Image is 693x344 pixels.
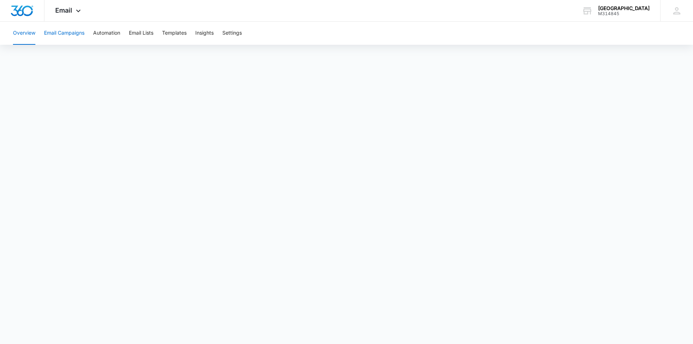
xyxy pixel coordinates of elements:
[93,22,120,45] button: Automation
[44,22,84,45] button: Email Campaigns
[55,6,72,14] span: Email
[129,22,153,45] button: Email Lists
[13,22,35,45] button: Overview
[598,11,650,16] div: account id
[195,22,214,45] button: Insights
[162,22,187,45] button: Templates
[222,22,242,45] button: Settings
[598,5,650,11] div: account name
